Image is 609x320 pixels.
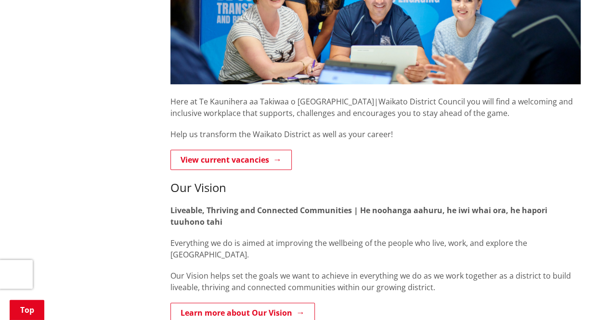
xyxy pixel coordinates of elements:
[170,205,547,227] strong: Liveable, Thriving and Connected Communities | He noohanga aahuru, he iwi whai ora, he hapori tuu...
[565,280,599,314] iframe: Messenger Launcher
[170,150,292,170] a: View current vacancies
[170,237,581,260] p: Everything we do is aimed at improving the wellbeing of the people who live, work, and explore th...
[170,181,581,195] h3: Our Vision
[170,270,581,293] p: Our Vision helps set the goals we want to achieve in everything we do as we work together as a di...
[10,300,44,320] a: Top
[170,84,581,119] p: Here at Te Kaunihera aa Takiwaa o [GEOGRAPHIC_DATA]|Waikato District Council you will find a welc...
[170,128,581,140] p: Help us transform the Waikato District as well as your career!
